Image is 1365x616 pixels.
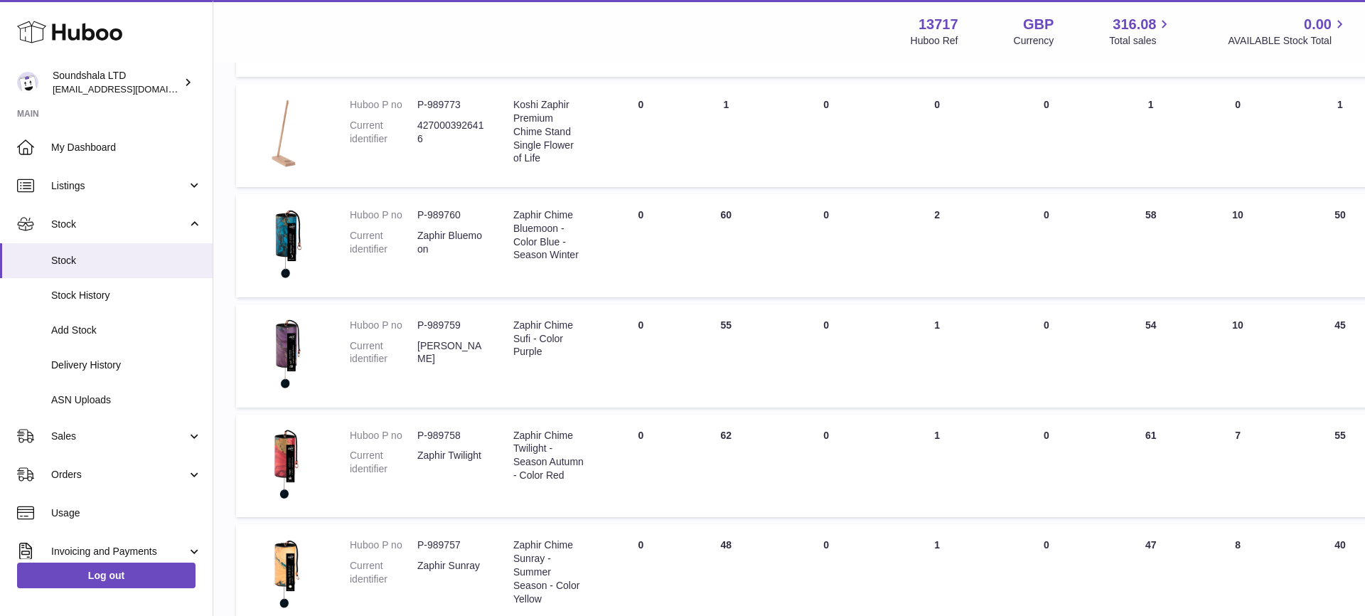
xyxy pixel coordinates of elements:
span: Delivery History [51,359,202,372]
div: Koshi Zaphir Premium Chime Stand Single Flower of Life [513,98,584,165]
span: Add Stock [51,324,202,337]
dt: Huboo P no [350,319,417,332]
td: 1 [884,415,990,518]
dd: [PERSON_NAME] [417,339,485,366]
span: 0 [1044,209,1049,221]
a: Log out [17,563,196,588]
a: 316.08 Total sales [1109,15,1172,48]
td: 61 [1103,415,1199,518]
span: [EMAIL_ADDRESS][DOMAIN_NAME] [53,83,209,95]
strong: GBP [1023,15,1054,34]
span: Invoicing and Payments [51,545,187,558]
td: 10 [1199,304,1277,408]
td: 0 [598,415,683,518]
dt: Huboo P no [350,98,417,112]
td: 1 [884,304,990,408]
span: Usage [51,506,202,520]
dd: P-989759 [417,319,485,332]
div: Zaphir Chime Bluemoon - Color Blue - Season Winter [513,208,584,262]
span: 0 [1044,99,1049,110]
dt: Huboo P no [350,538,417,552]
td: 0 [598,304,683,408]
td: 1 [1103,84,1199,187]
span: 0.00 [1304,15,1332,34]
td: 2 [884,194,990,297]
dt: Huboo P no [350,429,417,442]
span: Stock [51,254,202,267]
td: 0 [769,194,884,297]
dt: Current identifier [350,449,417,476]
dd: 4270003926416 [417,119,485,146]
img: product image [250,208,321,280]
span: My Dashboard [51,141,202,154]
span: Orders [51,468,187,482]
div: Zaphir Chime Sunray - Summer Season - Color Yellow [513,538,584,605]
div: Zaphir Chime Twilight - Season Autumn - Color Red [513,429,584,483]
dd: P-989760 [417,208,485,222]
dd: P-989758 [417,429,485,442]
td: 0 [769,304,884,408]
div: Soundshala LTD [53,69,181,96]
dt: Current identifier [350,229,417,256]
dd: Zaphir Bluemoon [417,229,485,256]
td: 60 [683,194,769,297]
img: product image [250,429,321,500]
td: 0 [884,84,990,187]
img: product image [250,319,321,390]
dd: Zaphir Twilight [417,449,485,476]
td: 0 [769,415,884,518]
td: 55 [683,304,769,408]
dt: Current identifier [350,339,417,366]
td: 0 [1199,84,1277,187]
td: 1 [683,84,769,187]
td: 7 [1199,415,1277,518]
a: 0.00 AVAILABLE Stock Total [1228,15,1348,48]
span: ASN Uploads [51,393,202,407]
td: 10 [1199,194,1277,297]
strong: 13717 [919,15,958,34]
span: Total sales [1109,34,1172,48]
span: 0 [1044,319,1049,331]
td: 0 [598,84,683,187]
td: 58 [1103,194,1199,297]
dd: P-989757 [417,538,485,552]
span: AVAILABLE Stock Total [1228,34,1348,48]
dd: Zaphir Sunray [417,559,485,586]
td: 62 [683,415,769,518]
div: Currency [1014,34,1054,48]
dd: P-989773 [417,98,485,112]
span: 0 [1044,430,1049,441]
dt: Current identifier [350,119,417,146]
span: Stock [51,218,187,231]
td: 0 [769,84,884,187]
td: 0 [598,194,683,297]
span: Sales [51,430,187,443]
dt: Current identifier [350,559,417,586]
dt: Huboo P no [350,208,417,222]
span: Stock History [51,289,202,302]
div: Huboo Ref [911,34,958,48]
td: 54 [1103,304,1199,408]
span: Listings [51,179,187,193]
div: Zaphir Chime Sufi - Color Purple [513,319,584,359]
span: 0 [1044,539,1049,551]
img: sales@sound-shala.com [17,72,38,93]
img: product image [250,98,321,169]
img: product image [250,538,321,610]
span: 316.08 [1113,15,1156,34]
